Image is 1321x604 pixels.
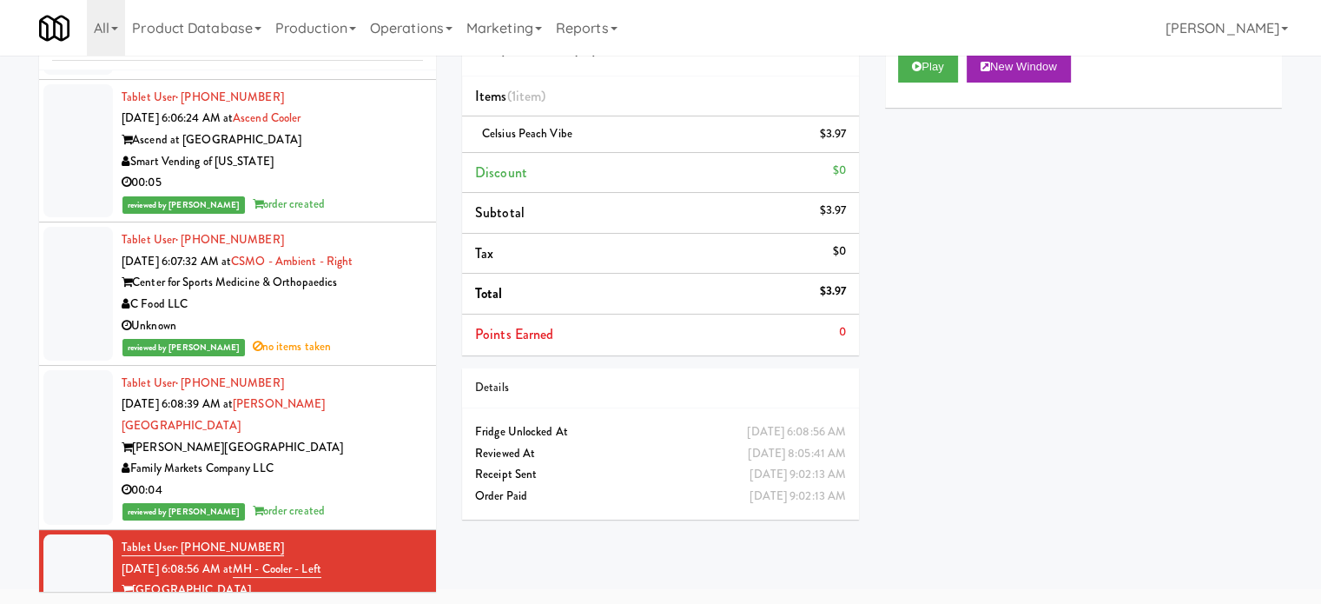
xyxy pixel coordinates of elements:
[39,80,436,223] li: Tablet User· [PHONE_NUMBER][DATE] 6:06:24 AM atAscend CoolerAscend at [GEOGRAPHIC_DATA]Smart Vend...
[967,51,1071,83] button: New Window
[475,163,527,183] span: Discount
[122,196,245,214] span: reviewed by [PERSON_NAME]
[122,110,233,126] span: [DATE] 6:06:24 AM at
[231,253,353,269] a: CSMO - Ambient - Right
[175,89,284,105] span: · [PHONE_NUMBER]
[122,375,284,391] a: Tablet User· [PHONE_NUMBER]
[750,486,846,508] div: [DATE] 9:02:13 AM
[122,561,233,577] span: [DATE] 6:08:56 AM at
[820,200,847,222] div: $3.97
[748,443,846,465] div: [DATE] 8:05:41 AM
[122,272,423,294] div: Center for Sports Medicine & Orthopaedics
[516,86,541,106] ng-pluralize: item
[122,89,284,105] a: Tablet User· [PHONE_NUMBER]
[39,13,69,43] img: Micromart
[122,503,245,521] span: reviewed by [PERSON_NAME]
[122,458,423,480] div: Family Markets Company LLC
[122,253,231,269] span: [DATE] 6:07:32 AM at
[122,129,423,151] div: Ascend at [GEOGRAPHIC_DATA]
[507,86,546,106] span: (1 )
[122,480,423,501] div: 00:04
[122,151,423,173] div: Smart Vending of [US_STATE]
[820,123,847,145] div: $3.97
[122,580,423,601] div: [GEOGRAPHIC_DATA]
[122,315,423,337] div: Unknown
[475,86,545,106] span: Items
[122,339,245,356] span: reviewed by [PERSON_NAME]
[833,160,846,182] div: $0
[475,283,503,303] span: Total
[820,281,847,302] div: $3.97
[482,125,572,142] span: Celsius Peach Vibe
[175,375,284,391] span: · [PHONE_NUMBER]
[233,561,321,578] a: MH - Cooler - Left
[122,172,423,194] div: 00:05
[475,324,553,344] span: Points Earned
[898,51,958,83] button: Play
[122,437,423,459] div: [PERSON_NAME][GEOGRAPHIC_DATA]
[839,322,846,343] div: 0
[475,202,525,222] span: Subtotal
[122,539,284,556] a: Tablet User· [PHONE_NUMBER]
[122,395,233,412] span: [DATE] 6:08:39 AM at
[122,294,423,315] div: C Food LLC
[39,222,436,366] li: Tablet User· [PHONE_NUMBER][DATE] 6:07:32 AM atCSMO - Ambient - RightCenter for Sports Medicine &...
[475,43,846,56] h5: Family Markets Company LLC
[233,110,301,126] a: Ascend Cooler
[122,231,284,248] a: Tablet User· [PHONE_NUMBER]
[475,243,493,263] span: Tax
[475,464,846,486] div: Receipt Sent
[475,486,846,508] div: Order Paid
[175,231,284,248] span: · [PHONE_NUMBER]
[475,443,846,465] div: Reviewed At
[747,421,846,443] div: [DATE] 6:08:56 AM
[253,338,332,355] span: no items taken
[253,502,325,519] span: order created
[39,366,436,530] li: Tablet User· [PHONE_NUMBER][DATE] 6:08:39 AM at[PERSON_NAME][GEOGRAPHIC_DATA][PERSON_NAME][GEOGRA...
[833,241,846,262] div: $0
[253,196,325,212] span: order created
[475,421,846,443] div: Fridge Unlocked At
[475,377,846,399] div: Details
[750,464,846,486] div: [DATE] 9:02:13 AM
[175,539,284,555] span: · [PHONE_NUMBER]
